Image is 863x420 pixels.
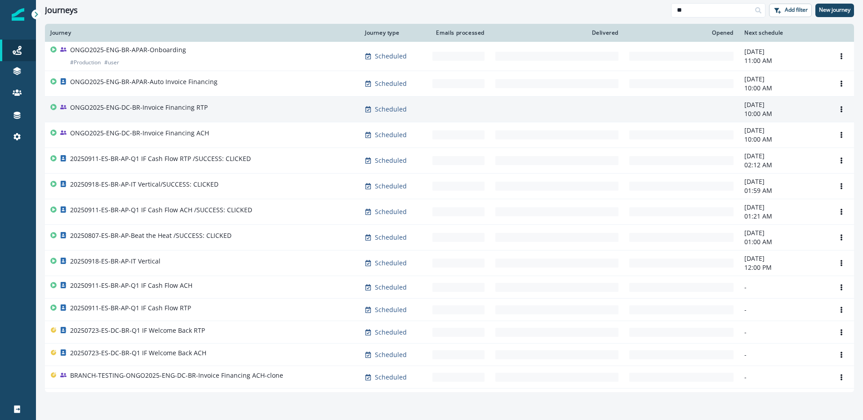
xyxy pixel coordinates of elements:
[744,283,823,292] p: -
[365,29,422,36] div: Journey type
[45,148,854,174] a: 20250911-ES-BR-AP-Q1 IF Cash Flow RTP /SUCCESS: CLICKEDScheduled-[DATE]02:12 AMOptions
[70,281,192,290] p: 20250911-ES-BR-AP-Q1 IF Cash Flow ACH
[70,304,191,313] p: 20250911-ES-BR-AP-Q1 IF Cash Flow RTP
[834,326,849,339] button: Options
[744,212,823,221] p: 01:21 AM
[744,373,823,382] p: -
[70,231,231,240] p: 20250807-ES-BR-AP-Beat the Heat /SUCCESS: CLICKED
[744,152,823,161] p: [DATE]
[70,77,218,86] p: ONGO2025-ENG-BR-APAR-Auto Invoice Financing
[45,250,854,276] a: 20250918-ES-BR-AP-IT VerticalScheduled-[DATE]12:00 PMOptions
[45,276,854,299] a: 20250911-ES-BR-AP-Q1 IF Cash Flow ACHScheduled--Options
[12,8,24,21] img: Inflection
[70,206,252,214] p: 20250911-ES-BR-AP-Q1 IF Cash Flow ACH /SUCCESS: CLICKED
[375,305,407,314] p: Scheduled
[744,135,823,144] p: 10:00 AM
[744,100,823,109] p: [DATE]
[375,259,407,268] p: Scheduled
[629,29,734,36] div: Opened
[375,350,407,359] p: Scheduled
[432,29,485,36] div: Emails processed
[70,58,101,67] p: # Production
[834,179,849,193] button: Options
[70,257,160,266] p: 20250918-ES-BR-AP-IT Vertical
[375,207,407,216] p: Scheduled
[70,371,283,380] p: BRANCH-TESTING-ONGO2025-ENG-DC-BR-Invoice Financing ACH-clone
[834,231,849,244] button: Options
[744,328,823,337] p: -
[375,373,407,382] p: Scheduled
[45,42,854,71] a: ONGO2025-ENG-BR-APAR-Onboarding#Production#userScheduled-[DATE]11:00 AMOptions
[45,366,854,389] a: BRANCH-TESTING-ONGO2025-ENG-DC-BR-Invoice Financing ACH-cloneScheduled--Options
[769,4,812,17] button: Add filter
[375,52,407,61] p: Scheduled
[744,263,823,272] p: 12:00 PM
[834,128,849,142] button: Options
[70,154,251,163] p: 20250911-ES-BR-AP-Q1 IF Cash Flow RTP /SUCCESS: CLICKED
[834,103,849,116] button: Options
[744,237,823,246] p: 01:00 AM
[744,186,823,195] p: 01:59 AM
[744,254,823,263] p: [DATE]
[375,105,407,114] p: Scheduled
[375,156,407,165] p: Scheduled
[834,205,849,219] button: Options
[375,283,407,292] p: Scheduled
[744,161,823,170] p: 02:12 AM
[45,5,78,15] h1: Journeys
[744,228,823,237] p: [DATE]
[45,174,854,199] a: 20250918-ES-BR-AP-IT Vertical/SUCCESS: CLICKEDScheduled-[DATE]01:59 AMOptions
[834,154,849,167] button: Options
[375,130,407,139] p: Scheduled
[744,47,823,56] p: [DATE]
[744,126,823,135] p: [DATE]
[495,29,618,36] div: Delivered
[815,4,854,17] button: New journey
[45,225,854,250] a: 20250807-ES-BR-AP-Beat the Heat /SUCCESS: CLICKEDScheduled-[DATE]01:00 AMOptions
[45,321,854,344] a: 20250723-ES-DC-BR-Q1 IF Welcome Back RTPScheduled--Options
[834,348,849,362] button: Options
[834,77,849,90] button: Options
[744,177,823,186] p: [DATE]
[375,328,407,337] p: Scheduled
[45,389,854,411] a: TESTING-USER-ONGO2025-ENG-BR-APAR-Onboarding-cloneScheduled--Options
[45,299,854,321] a: 20250911-ES-BR-AP-Q1 IF Cash Flow RTPScheduled--Options
[45,199,854,225] a: 20250911-ES-BR-AP-Q1 IF Cash Flow ACH /SUCCESS: CLICKEDScheduled-[DATE]01:21 AMOptions
[375,182,407,191] p: Scheduled
[834,303,849,317] button: Options
[834,49,849,63] button: Options
[70,45,186,54] p: ONGO2025-ENG-BR-APAR-Onboarding
[70,180,218,189] p: 20250918-ES-BR-AP-IT Vertical/SUCCESS: CLICKED
[70,326,205,335] p: 20250723-ES-DC-BR-Q1 IF Welcome Back RTP
[744,350,823,359] p: -
[744,84,823,93] p: 10:00 AM
[744,109,823,118] p: 10:00 AM
[70,103,208,112] p: ONGO2025-ENG-DC-BR-Invoice Financing RTP
[819,7,850,13] p: New journey
[70,349,206,357] p: 20250723-ES-DC-BR-Q1 IF Welcome Back ACH
[834,371,849,384] button: Options
[375,79,407,88] p: Scheduled
[834,281,849,294] button: Options
[744,305,823,314] p: -
[70,129,209,138] p: ONGO2025-ENG-DC-BR-Invoice Financing ACH
[785,7,808,13] p: Add filter
[744,75,823,84] p: [DATE]
[744,56,823,65] p: 11:00 AM
[744,29,823,36] div: Next schedule
[45,97,854,122] a: ONGO2025-ENG-DC-BR-Invoice Financing RTPScheduled-[DATE]10:00 AMOptions
[45,344,854,366] a: 20250723-ES-DC-BR-Q1 IF Welcome Back ACHScheduled--Options
[744,203,823,212] p: [DATE]
[45,122,854,148] a: ONGO2025-ENG-DC-BR-Invoice Financing ACHScheduled-[DATE]10:00 AMOptions
[375,233,407,242] p: Scheduled
[45,71,854,97] a: ONGO2025-ENG-BR-APAR-Auto Invoice FinancingScheduled-[DATE]10:00 AMOptions
[834,256,849,270] button: Options
[104,58,119,67] p: # user
[50,29,354,36] div: Journey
